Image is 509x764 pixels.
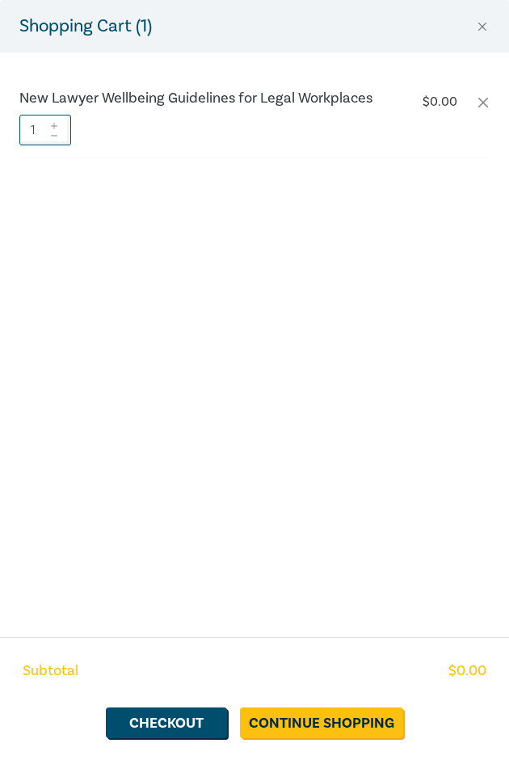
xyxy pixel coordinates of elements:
[19,115,71,145] input: 1
[23,661,78,682] span: Subtotal
[240,707,403,738] a: Continue Shopping
[448,661,486,682] span: $ 0.00
[106,707,227,738] a: Checkout
[19,13,152,40] h5: Shopping Cart ( 1 )
[19,90,401,107] a: New Lawyer Wellbeing Guidelines for Legal Workplaces
[423,94,457,110] p: $ 0.00
[475,19,490,34] button: Close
